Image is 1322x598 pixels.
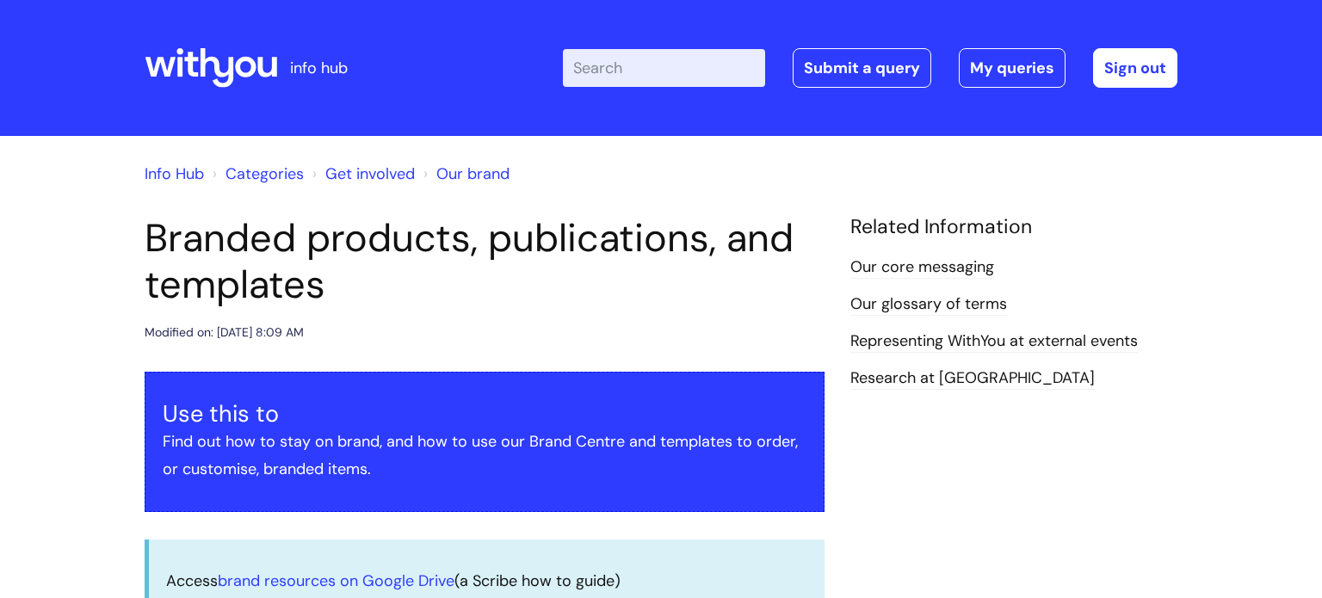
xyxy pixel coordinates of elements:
h1: Branded products, publications, and templates [145,215,825,308]
li: Solution home [208,160,304,188]
a: Our core messaging [850,256,994,279]
a: brand resources on Google Drive [218,570,454,591]
h3: Use this to [163,400,806,428]
p: info hub [290,54,348,82]
a: Categories [225,163,304,184]
a: My queries [959,48,1066,88]
div: Modified on: [DATE] 8:09 AM [145,322,304,343]
li: Our brand [419,160,510,188]
a: Info Hub [145,163,204,184]
h4: Related Information [850,215,1177,239]
div: | - [563,48,1177,88]
a: Submit a query [793,48,931,88]
p: Find out how to stay on brand, and how to use our Brand Centre and templates to order, or customi... [163,428,806,484]
a: Our glossary of terms [850,293,1007,316]
a: Research at [GEOGRAPHIC_DATA] [850,367,1095,390]
a: Sign out [1093,48,1177,88]
input: Search [563,49,765,87]
a: Our brand [436,163,510,184]
p: Access (a Scribe how to guide) [166,567,807,595]
a: Representing WithYou at external events [850,330,1138,353]
li: Get involved [308,160,415,188]
a: Get involved [325,163,415,184]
